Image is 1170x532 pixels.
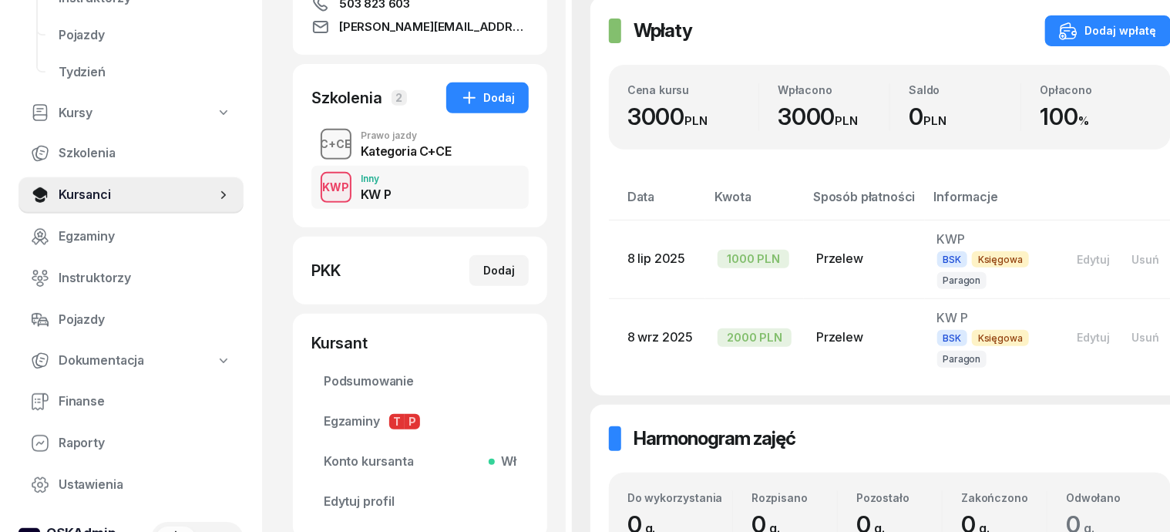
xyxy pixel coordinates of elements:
div: Zakończono [961,491,1047,504]
a: Kursanci [18,177,244,214]
span: Kursanci [59,185,216,205]
div: Dodaj [483,261,515,280]
span: KW P [937,310,968,325]
a: EgzaminyTP [311,403,529,440]
span: 8 lip 2025 [627,251,685,266]
div: Prawo jazdy [361,131,451,140]
div: C+CE [314,134,358,153]
a: Edytuj profil [311,483,529,520]
a: Konto kursantaWł [311,443,529,480]
div: PKK [311,260,341,281]
th: Informacje [925,187,1054,220]
span: Księgowa [972,251,1029,268]
button: KWPInnyKW P [311,166,529,209]
div: Kategoria C+CE [361,145,451,157]
div: KWP [317,177,356,197]
h2: Wpłaty [634,19,692,43]
a: Dokumentacja [18,343,244,379]
div: KW P [361,188,391,200]
div: Cena kursu [627,83,758,96]
div: Rozpisano [751,491,837,504]
div: Opłacono [1040,83,1152,96]
div: Saldo [909,83,1020,96]
span: T [389,414,405,429]
span: KWP [937,231,966,247]
a: Instruktorzy [18,260,244,297]
h2: Harmonogram zajęć [634,426,795,451]
div: 3000 [778,103,889,131]
div: Dodaj [460,89,515,107]
small: PLN [835,113,859,128]
small: PLN [923,113,946,128]
span: Wł [495,452,516,472]
div: Dodaj wpłatę [1059,22,1157,40]
span: Raporty [59,433,231,453]
span: P [405,414,420,429]
div: Usuń [1132,253,1160,266]
span: Edytuj profil [324,492,516,512]
a: Finanse [18,383,244,420]
span: Pojazdy [59,25,231,45]
span: Dokumentacja [59,351,144,371]
a: Kursy [18,96,244,131]
div: Wpłacono [778,83,889,96]
button: Dodaj [446,82,529,113]
div: Odwołano [1066,491,1152,504]
span: Kursy [59,103,92,123]
a: Raporty [18,425,244,462]
div: Edytuj [1078,331,1111,344]
button: C+CE [321,129,351,160]
span: BSK [937,330,968,346]
span: Finanse [59,392,231,412]
a: [PERSON_NAME][EMAIL_ADDRESS][DOMAIN_NAME] [311,18,529,36]
span: Ustawienia [59,475,231,495]
a: Egzaminy [18,218,244,255]
div: 1000 PLN [718,250,789,268]
span: Podsumowanie [324,372,516,392]
a: Pojazdy [18,301,244,338]
div: 0 [909,103,1020,131]
a: Tydzień [46,54,244,91]
div: 2000 PLN [718,328,792,347]
button: KWP [321,172,351,203]
div: Przelew [816,328,912,348]
span: Egzaminy [324,412,516,432]
button: Edytuj [1067,247,1121,272]
th: Data [609,187,705,220]
button: Dodaj [469,255,529,286]
button: Edytuj [1067,325,1121,350]
span: [PERSON_NAME][EMAIL_ADDRESS][DOMAIN_NAME] [339,18,529,36]
span: 8 wrz 2025 [627,329,693,345]
span: Szkolenia [59,143,231,163]
div: Kursant [311,332,529,354]
span: 2 [392,90,407,106]
span: Instruktorzy [59,268,231,288]
div: Szkolenia [311,87,382,109]
div: Pozostało [856,491,942,504]
span: Egzaminy [59,227,231,247]
div: Do wykorzystania [627,491,732,504]
div: Usuń [1132,331,1160,344]
span: Tydzień [59,62,231,82]
small: PLN [684,113,708,128]
a: Ustawienia [18,466,244,503]
th: Kwota [705,187,804,220]
a: Podsumowanie [311,363,529,400]
span: Paragon [937,351,987,367]
span: BSK [937,251,968,268]
button: C+CEPrawo jazdyKategoria C+CE [311,123,529,166]
th: Sposób płatności [804,187,924,220]
div: Edytuj [1078,253,1111,266]
div: Inny [361,174,391,184]
span: Księgowa [972,330,1029,346]
div: Przelew [816,249,912,269]
a: Szkolenia [18,135,244,172]
a: Pojazdy [46,17,244,54]
small: % [1078,113,1089,128]
span: Pojazdy [59,310,231,330]
span: Konto kursanta [324,452,516,472]
div: 100 [1040,103,1152,131]
div: 3000 [627,103,758,131]
span: Paragon [937,272,987,288]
